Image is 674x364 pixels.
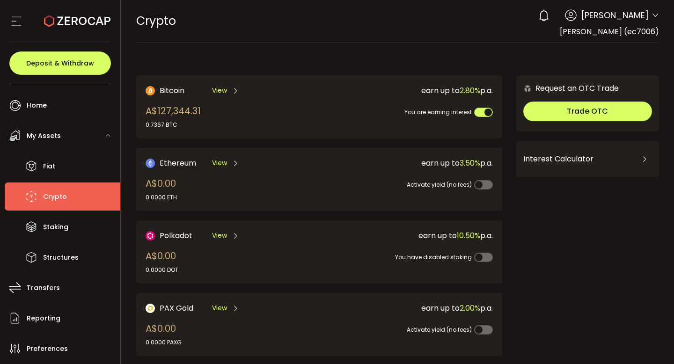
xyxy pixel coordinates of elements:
div: A$0.00 [146,321,182,347]
span: 2.80% [460,85,480,96]
span: View [212,86,227,95]
img: 6nGpN7MZ9FLuBP83NiajKbTRY4UzlzQtBKtCrLLspmCkSvCZHBKvY3NxgQaT5JnOQREvtQ257bXeeSTueZfAPizblJ+Fe8JwA... [523,84,532,93]
span: Crypto [136,13,176,29]
div: 0.0000 ETH [146,193,177,202]
div: 0.0000 DOT [146,266,178,274]
div: A$0.00 [146,176,177,202]
span: Bitcoin [160,85,184,96]
span: Transfers [27,281,60,295]
span: Fiat [43,160,55,173]
div: earn up to p.a. [321,230,493,241]
div: earn up to p.a. [321,85,493,96]
div: earn up to p.a. [321,302,493,314]
div: 0.0000 PAXG [146,338,182,347]
span: Polkadot [160,230,192,241]
span: PAX Gold [160,302,193,314]
div: 0.7367 BTC [146,121,201,129]
img: DOT [146,231,155,240]
span: Deposit & Withdraw [26,60,94,66]
span: 3.50% [460,158,480,168]
span: My Assets [27,129,61,143]
img: Ethereum [146,159,155,168]
img: Bitcoin [146,86,155,95]
span: Home [27,99,47,112]
span: View [212,158,227,168]
span: Ethereum [160,157,196,169]
span: Crypto [43,190,67,204]
div: Request an OTC Trade [516,82,619,94]
span: Staking [43,220,68,234]
div: A$127,344.31 [146,104,201,129]
div: earn up to p.a. [321,157,493,169]
span: 10.50% [457,230,480,241]
span: You have disabled staking [395,253,472,261]
span: [PERSON_NAME] [581,9,649,22]
span: Activate yield (no fees) [407,181,472,189]
iframe: Chat Widget [627,319,674,364]
span: View [212,231,227,240]
div: A$0.00 [146,249,178,274]
div: Interest Calculator [523,148,652,170]
img: PAX Gold [146,304,155,313]
button: Deposit & Withdraw [9,51,111,75]
span: [PERSON_NAME] (ec7006) [560,26,659,37]
span: Preferences [27,342,68,356]
span: Structures [43,251,79,264]
button: Trade OTC [523,102,652,121]
span: Activate yield (no fees) [407,326,472,334]
span: Reporting [27,312,60,325]
span: 2.00% [460,303,480,313]
span: Trade OTC [567,106,608,116]
span: View [212,303,227,313]
span: You are earning interest [404,108,472,116]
